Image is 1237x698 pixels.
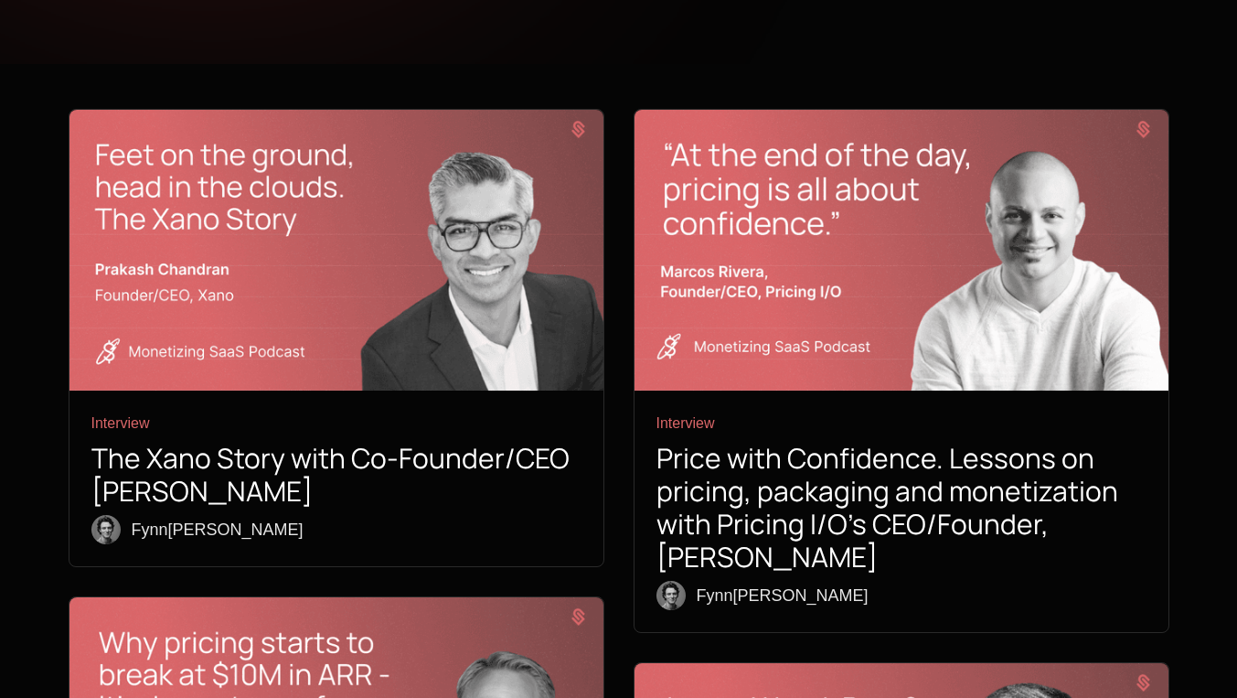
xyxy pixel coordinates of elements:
[132,517,304,542] span: Fynn [PERSON_NAME]
[91,515,121,544] img: fynn
[69,110,603,566] a: PrakashInterviewThe Xano Story with Co-Founder/CEO [PERSON_NAME]fynnFynn[PERSON_NAME]
[656,442,1146,574] h1: Price with Confidence. Lessons on pricing, packaging and monetization with Pricing I/O's CEO/Foun...
[91,413,581,435] span: Interview
[634,110,1168,391] img: Marcos Rivera
[69,110,603,391] img: Prakash
[697,583,869,608] span: Fynn [PERSON_NAME]
[656,581,686,610] img: fynn
[634,110,1168,632] a: Marcos RiveraInterviewPrice with Confidence. Lessons on pricing, packaging and monetization with ...
[656,413,1146,435] span: Interview
[91,442,581,508] h1: The Xano Story with Co-Founder/CEO [PERSON_NAME]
